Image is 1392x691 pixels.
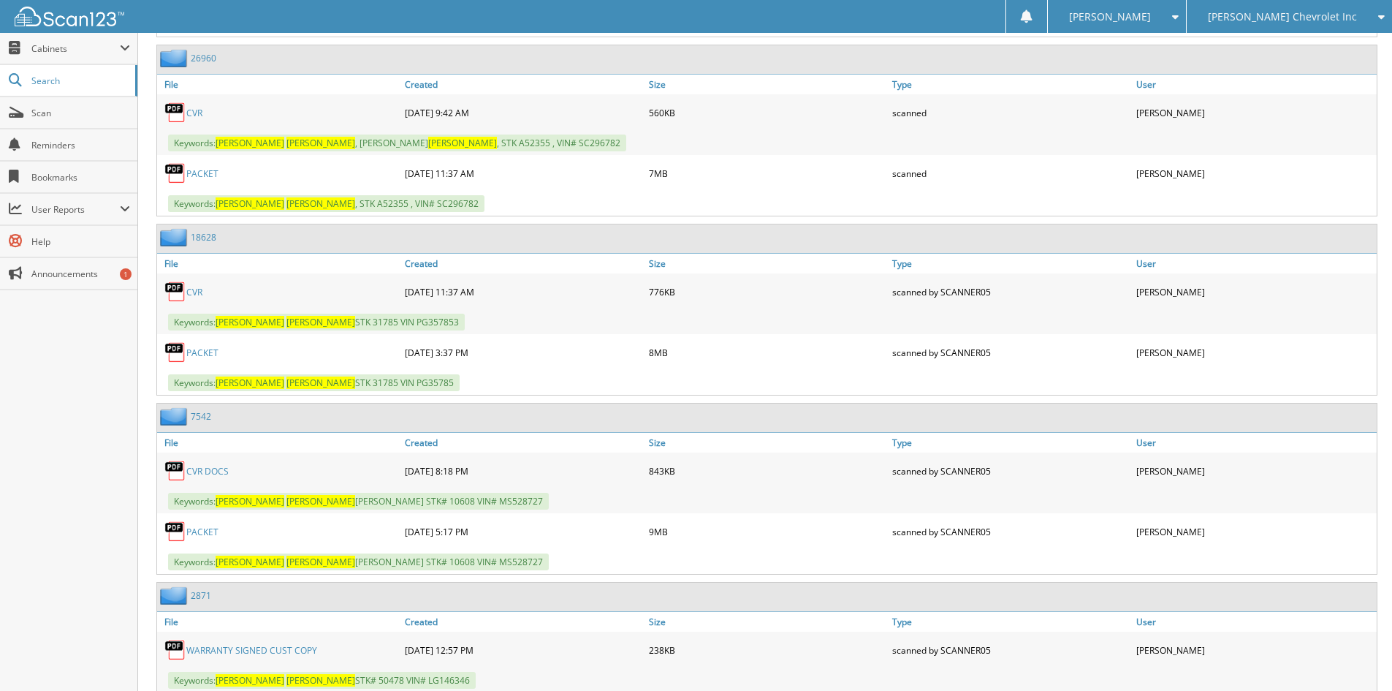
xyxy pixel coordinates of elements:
[186,347,218,359] a: PACKET
[1133,635,1377,665] div: [PERSON_NAME]
[1133,433,1377,453] a: User
[157,75,401,94] a: File
[191,52,216,64] a: 26960
[889,159,1133,188] div: scanned
[645,433,889,453] a: Size
[216,556,284,568] span: [PERSON_NAME]
[216,316,284,328] span: [PERSON_NAME]
[15,7,124,26] img: scan123-logo-white.svg
[164,460,186,482] img: PDF.png
[191,589,211,602] a: 2871
[216,377,284,389] span: [PERSON_NAME]
[1133,98,1377,127] div: [PERSON_NAME]
[168,314,465,331] span: Keywords: STK 31785 VIN PG357853
[31,75,128,87] span: Search
[216,495,284,507] span: [PERSON_NAME]
[645,635,889,665] div: 238KB
[645,159,889,188] div: 7MB
[164,639,186,661] img: PDF.png
[645,98,889,127] div: 560KB
[401,635,645,665] div: [DATE] 12:57 PM
[401,517,645,546] div: [DATE] 5:17 PM
[1133,277,1377,306] div: [PERSON_NAME]
[1133,75,1377,94] a: User
[168,554,549,570] span: Keywords: [PERSON_NAME] STK# 10608 VIN# MS528727
[889,338,1133,367] div: scanned by SCANNER05
[164,102,186,124] img: PDF.png
[645,338,889,367] div: 8MB
[31,107,130,119] span: Scan
[1133,517,1377,546] div: [PERSON_NAME]
[1133,338,1377,367] div: [PERSON_NAME]
[889,612,1133,632] a: Type
[645,277,889,306] div: 776KB
[191,410,211,423] a: 7542
[889,635,1133,665] div: scanned by SCANNER05
[216,197,284,210] span: [PERSON_NAME]
[168,135,626,151] span: Keywords: , [PERSON_NAME] , STK A52355 , VIN# SC296782
[186,167,218,180] a: PACKET
[645,75,889,94] a: Size
[1069,12,1151,21] span: [PERSON_NAME]
[157,254,401,273] a: File
[645,254,889,273] a: Size
[286,137,355,149] span: [PERSON_NAME]
[168,493,549,510] span: Keywords: [PERSON_NAME] STK# 10608 VIN# MS528727
[645,456,889,486] div: 843KB
[645,612,889,632] a: Size
[1133,159,1377,188] div: [PERSON_NAME]
[160,228,191,246] img: folder2.png
[286,674,355,687] span: [PERSON_NAME]
[186,526,218,538] a: PACKET
[401,456,645,486] div: [DATE] 8:18 PM
[889,456,1133,486] div: scanned by SCANNER05
[401,98,645,127] div: [DATE] 9:42 AM
[401,338,645,367] div: [DATE] 3:37 PM
[164,521,186,543] img: PDF.png
[160,49,191,67] img: folder2.png
[160,407,191,426] img: folder2.png
[428,137,497,149] span: [PERSON_NAME]
[401,433,645,453] a: Created
[889,517,1133,546] div: scanned by SCANNER05
[216,674,284,687] span: [PERSON_NAME]
[889,433,1133,453] a: Type
[160,586,191,605] img: folder2.png
[286,556,355,568] span: [PERSON_NAME]
[1208,12,1357,21] span: [PERSON_NAME] Chevrolet Inc
[401,612,645,632] a: Created
[286,197,355,210] span: [PERSON_NAME]
[645,517,889,546] div: 9MB
[889,254,1133,273] a: Type
[186,286,202,298] a: CVR
[168,195,484,212] span: Keywords: , STK A52355 , VIN# SC296782
[31,235,130,248] span: Help
[31,268,130,280] span: Announcements
[401,254,645,273] a: Created
[186,465,229,477] a: CVR DOCS
[164,341,186,363] img: PDF.png
[401,159,645,188] div: [DATE] 11:37 AM
[186,644,317,657] a: WARRANTY SIGNED CUST COPY
[31,42,120,55] span: Cabinets
[168,672,476,689] span: Keywords: STK# 50478 VIN# LG146346
[216,137,284,149] span: [PERSON_NAME]
[286,316,355,328] span: [PERSON_NAME]
[401,75,645,94] a: Created
[191,231,216,243] a: 18628
[889,75,1133,94] a: Type
[157,433,401,453] a: File
[157,612,401,632] a: File
[120,268,132,280] div: 1
[1133,612,1377,632] a: User
[1133,254,1377,273] a: User
[186,107,202,119] a: CVR
[31,171,130,184] span: Bookmarks
[31,203,120,216] span: User Reports
[1133,456,1377,486] div: [PERSON_NAME]
[164,162,186,184] img: PDF.png
[168,374,460,391] span: Keywords: STK 31785 VIN PG35785
[889,277,1133,306] div: scanned by SCANNER05
[889,98,1133,127] div: scanned
[401,277,645,306] div: [DATE] 11:37 AM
